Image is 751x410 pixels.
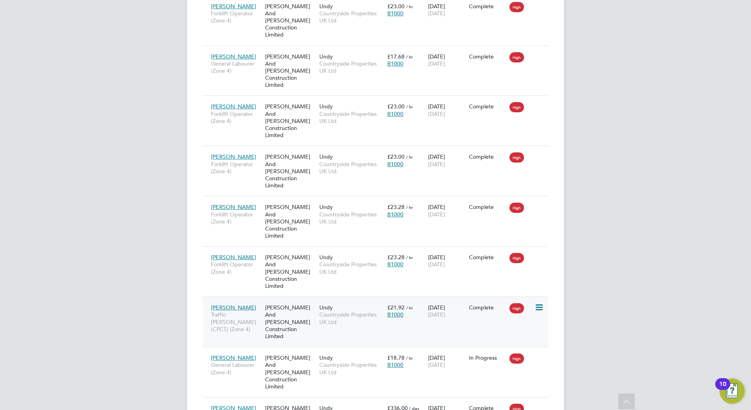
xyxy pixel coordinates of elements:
[211,103,256,110] span: [PERSON_NAME]
[211,311,261,333] span: Traffic [PERSON_NAME] (CPCS) (Zone 4)
[387,211,403,218] span: B1000
[387,354,405,361] span: £18.78
[469,304,506,311] div: Complete
[209,149,548,156] a: [PERSON_NAME]Forklift Operator (Zone 4)[PERSON_NAME] And [PERSON_NAME] Construction LimitedUndyCo...
[319,361,383,375] span: Countryside Properties UK Ltd
[211,153,256,160] span: [PERSON_NAME]
[319,110,383,124] span: Countryside Properties UK Ltd
[319,311,383,325] span: Countryside Properties UK Ltd
[509,102,524,112] span: High
[387,203,405,210] span: £23.28
[426,99,467,121] div: [DATE]
[319,153,333,160] span: Undy
[426,250,467,272] div: [DATE]
[211,361,261,375] span: General Labourer (Zone 4)
[406,154,413,160] span: / hr
[509,152,524,163] span: High
[469,3,506,10] div: Complete
[209,400,548,407] a: [PERSON_NAME]Assistant Site Manager[PERSON_NAME] And [PERSON_NAME] Construction LimitedUndyCountr...
[428,311,445,318] span: [DATE]
[469,203,506,210] div: Complete
[263,149,317,193] div: [PERSON_NAME] And [PERSON_NAME] Construction Limited
[406,254,413,260] span: / hr
[211,261,261,275] span: Forklift Operator (Zone 4)
[263,300,317,344] div: [PERSON_NAME] And [PERSON_NAME] Construction Limited
[426,300,467,322] div: [DATE]
[319,211,383,225] span: Countryside Properties UK Ltd
[428,361,445,368] span: [DATE]
[469,254,506,261] div: Complete
[428,60,445,67] span: [DATE]
[211,354,256,361] span: [PERSON_NAME]
[263,99,317,143] div: [PERSON_NAME] And [PERSON_NAME] Construction Limited
[428,261,445,268] span: [DATE]
[211,3,256,10] span: [PERSON_NAME]
[211,110,261,124] span: Forklift Operator (Zone 4)
[319,261,383,275] span: Countryside Properties UK Ltd
[387,261,403,268] span: B1000
[406,104,413,110] span: / hr
[469,354,506,361] div: In Progress
[319,304,333,311] span: Undy
[469,153,506,160] div: Complete
[387,153,405,160] span: £23.00
[387,60,403,67] span: B1000
[319,354,333,361] span: Undy
[211,161,261,175] span: Forklift Operator (Zone 4)
[211,203,256,210] span: [PERSON_NAME]
[428,10,445,17] span: [DATE]
[428,110,445,117] span: [DATE]
[509,353,524,364] span: High
[319,161,383,175] span: Countryside Properties UK Ltd
[211,53,256,60] span: [PERSON_NAME]
[509,2,524,12] span: High
[406,204,413,210] span: / hr
[426,49,467,71] div: [DATE]
[426,149,467,171] div: [DATE]
[263,200,317,243] div: [PERSON_NAME] And [PERSON_NAME] Construction Limited
[406,54,413,60] span: / hr
[263,350,317,394] div: [PERSON_NAME] And [PERSON_NAME] Construction Limited
[319,60,383,74] span: Countryside Properties UK Ltd
[469,103,506,110] div: Complete
[209,49,548,55] a: [PERSON_NAME]General Labourer (Zone 4)[PERSON_NAME] And [PERSON_NAME] Construction LimitedUndyCou...
[319,10,383,24] span: Countryside Properties UK Ltd
[387,110,403,117] span: B1000
[209,249,548,256] a: [PERSON_NAME]Forklift Operator (Zone 4)[PERSON_NAME] And [PERSON_NAME] Construction LimitedUndyCo...
[720,379,745,404] button: Open Resource Center, 10 new notifications
[211,254,256,261] span: [PERSON_NAME]
[319,103,333,110] span: Undy
[319,53,333,60] span: Undy
[406,4,413,9] span: / hr
[469,53,506,60] div: Complete
[426,350,467,372] div: [DATE]
[211,60,261,74] span: General Labourer (Zone 4)
[406,355,413,361] span: / hr
[209,199,548,206] a: [PERSON_NAME]Forklift Operator (Zone 4)[PERSON_NAME] And [PERSON_NAME] Construction LimitedUndyCo...
[209,350,548,357] a: [PERSON_NAME]General Labourer (Zone 4)[PERSON_NAME] And [PERSON_NAME] Construction LimitedUndyCou...
[509,303,524,313] span: High
[387,161,403,168] span: B1000
[428,161,445,168] span: [DATE]
[509,52,524,62] span: High
[263,49,317,93] div: [PERSON_NAME] And [PERSON_NAME] Construction Limited
[509,253,524,263] span: High
[387,103,405,110] span: £23.00
[387,361,403,368] span: B1000
[387,3,405,10] span: £23.00
[211,10,261,24] span: Forklift Operator (Zone 4)
[209,99,548,105] a: [PERSON_NAME]Forklift Operator (Zone 4)[PERSON_NAME] And [PERSON_NAME] Construction LimitedUndyCo...
[387,311,403,318] span: B1000
[209,300,548,306] a: [PERSON_NAME]Traffic [PERSON_NAME] (CPCS) (Zone 4)[PERSON_NAME] And [PERSON_NAME] Construction Li...
[428,211,445,218] span: [DATE]
[406,305,413,311] span: / hr
[263,250,317,293] div: [PERSON_NAME] And [PERSON_NAME] Construction Limited
[319,203,333,210] span: Undy
[211,304,256,311] span: [PERSON_NAME]
[509,203,524,213] span: High
[319,3,333,10] span: Undy
[387,53,405,60] span: £17.68
[211,211,261,225] span: Forklift Operator (Zone 4)
[387,304,405,311] span: £21.92
[387,254,405,261] span: £23.28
